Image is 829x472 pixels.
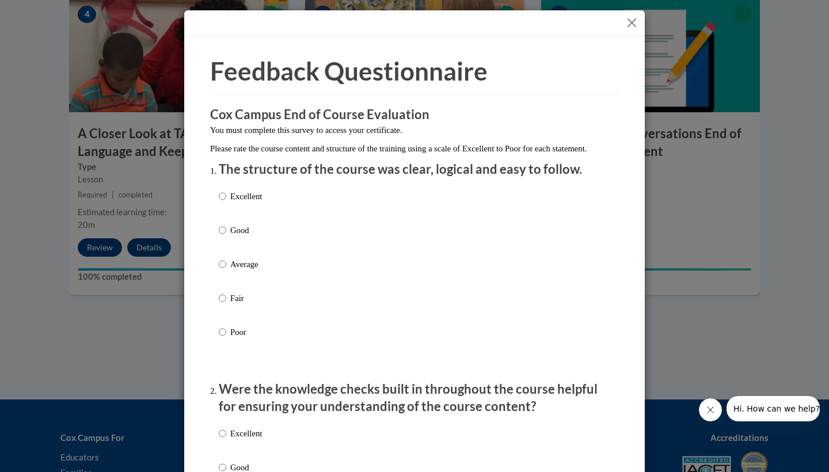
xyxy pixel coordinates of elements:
input: Average [219,258,226,271]
p: Fair [230,292,262,304]
input: Excellent [219,427,226,440]
iframe: Close message [699,398,722,421]
p: Average [230,258,262,271]
p: Excellent [230,190,262,203]
button: Close [625,16,639,30]
input: Fair [219,292,226,304]
p: You must complete this survey to access your certificate. [210,124,619,136]
p: The structure of the course was clear, logical and easy to follow. [219,161,610,178]
p: Good [230,224,262,237]
p: Excellent [230,427,262,440]
p: Please rate the course content and structure of the training using a scale of Excellent to Poor f... [210,142,619,155]
input: Excellent [219,190,226,203]
p: Were the knowledge checks built in throughout the course helpful for ensuring your understanding ... [219,380,610,416]
iframe: Message from company [727,396,820,421]
input: Good [219,224,226,237]
span: Feedback Questionnaire [210,56,488,86]
p: Poor [230,326,262,338]
input: Poor [219,326,226,338]
h3: Cox Campus End of Course Evaluation [210,106,619,124]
